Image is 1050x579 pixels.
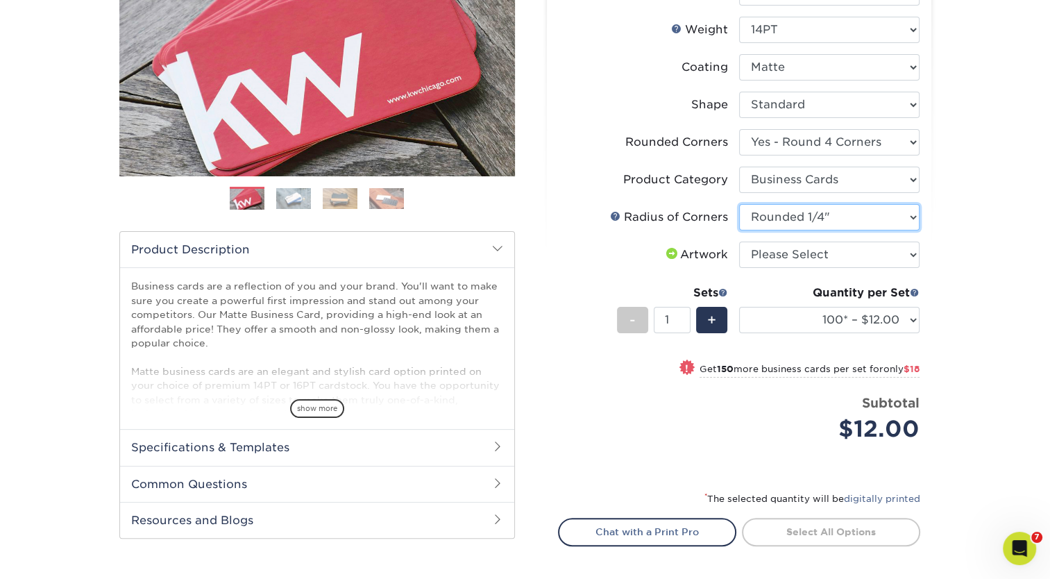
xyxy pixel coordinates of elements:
strong: 150 [717,364,734,374]
div: Product Category [623,171,728,188]
span: $18 [904,364,920,374]
a: digitally printed [844,494,920,504]
h2: Common Questions [120,466,514,502]
div: Rounded Corners [625,134,728,151]
strong: Subtotal [862,395,920,410]
span: show more [290,399,344,418]
div: Weight [671,22,728,38]
span: only [883,364,920,374]
img: Business Cards 02 [276,188,311,209]
iframe: Intercom live chat [1003,532,1036,565]
span: + [707,310,716,330]
a: Select All Options [742,518,920,546]
h2: Product Description [120,232,514,267]
div: Sets [617,285,728,301]
span: ! [685,361,688,376]
h2: Resources and Blogs [120,502,514,538]
div: Quantity per Set [739,285,920,301]
p: Business cards are a reflection of you and your brand. You'll want to make sure you create a powe... [131,279,503,477]
div: Radius of Corners [610,209,728,226]
small: Get more business cards per set for [700,364,920,378]
span: - [629,310,636,330]
div: Artwork [663,246,728,263]
small: The selected quantity will be [704,494,920,504]
div: Shape [691,96,728,113]
a: Chat with a Print Pro [558,518,736,546]
img: Business Cards 03 [323,188,357,209]
img: Business Cards 01 [230,182,264,217]
h2: Specifications & Templates [120,429,514,465]
div: Coating [681,59,728,76]
div: $12.00 [750,412,920,446]
span: 7 [1031,532,1042,543]
img: Business Cards 04 [369,188,404,209]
